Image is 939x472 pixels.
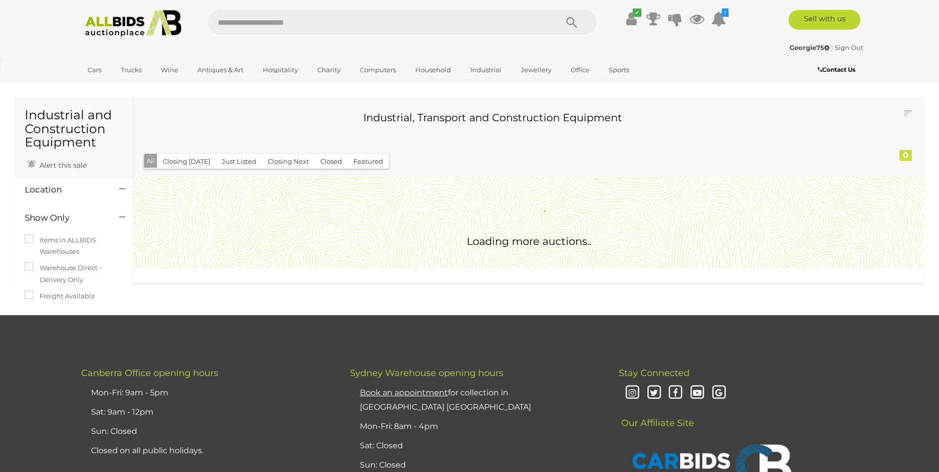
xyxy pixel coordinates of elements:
[619,368,690,378] span: Stay Connected
[262,154,315,169] button: Closing Next
[314,154,348,169] button: Closed
[25,262,123,285] label: Warehouse Direct - Delivery Only
[347,154,389,169] button: Featured
[564,62,596,78] a: Office
[710,384,728,402] i: Google
[790,44,831,51] a: Georgie75
[80,10,187,37] img: Allbids.com.au
[689,384,706,402] i: Youtube
[216,154,262,169] button: Just Listed
[25,185,104,194] h4: Location
[25,213,104,223] h4: Show Only
[360,388,448,397] u: Book an appointment
[89,383,325,403] li: Mon-Fri: 9am - 5pm
[25,108,123,149] h1: Industrial and Construction Equipment
[191,62,250,78] a: Antiques & Art
[789,10,860,30] a: Sell with us
[722,8,729,17] i: 1
[81,368,218,378] span: Canberra Office opening hours
[353,62,402,78] a: Computers
[831,44,833,51] span: |
[144,154,157,168] button: All
[467,235,591,247] span: Loading more auctions..
[790,44,830,51] strong: Georgie75
[89,422,325,441] li: Sun: Closed
[602,62,636,78] a: Sports
[81,62,108,78] a: Cars
[667,384,684,402] i: Facebook
[818,64,858,75] a: Contact Us
[547,10,596,35] button: Search
[624,10,639,28] a: ✔
[360,388,531,412] a: Book an appointmentfor collection in [GEOGRAPHIC_DATA] [GEOGRAPHIC_DATA]
[619,403,694,428] span: Our Affiliate Site
[37,161,87,170] span: Alert this sale
[81,78,164,94] a: [GEOGRAPHIC_DATA]
[350,368,503,378] span: Sydney Warehouse opening hours
[25,235,123,258] label: Items in ALLBIDS Warehouses
[899,150,912,161] div: 0
[154,62,185,78] a: Wine
[711,10,726,28] a: 1
[645,384,663,402] i: Twitter
[624,384,641,402] i: Instagram
[464,62,508,78] a: Industrial
[157,154,216,169] button: Closing [DATE]
[818,66,855,73] b: Contact Us
[89,441,325,461] li: Closed on all public holidays.
[633,8,642,17] i: ✔
[311,62,347,78] a: Charity
[357,436,594,456] li: Sat: Closed
[409,62,457,78] a: Household
[357,417,594,436] li: Mon-Fri: 8am - 4pm
[835,44,863,51] a: Sign Out
[25,290,95,302] label: Freight Available
[25,157,89,172] a: Alert this sale
[151,112,835,123] h3: Industrial, Transport and Construction Equipment
[514,62,558,78] a: Jewellery
[89,403,325,422] li: Sat: 9am - 12pm
[114,62,148,78] a: Trucks
[256,62,304,78] a: Hospitality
